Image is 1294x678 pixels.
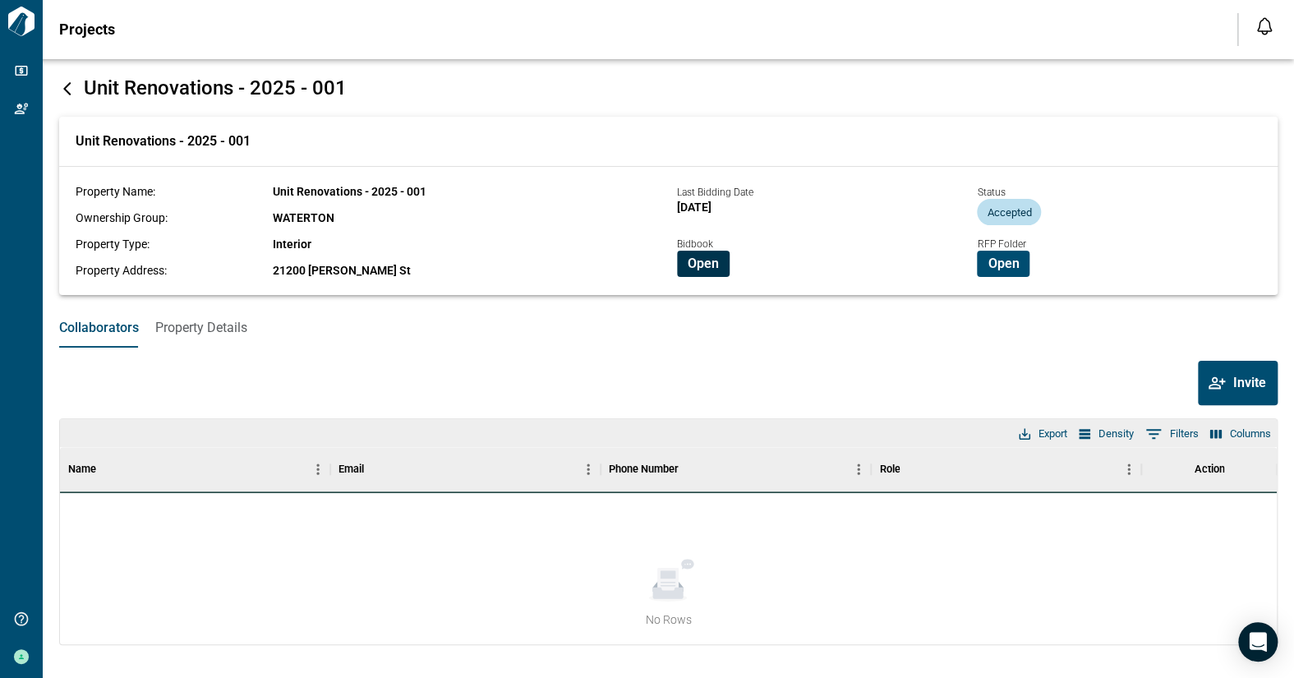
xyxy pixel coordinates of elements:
div: Phone Number [601,446,871,492]
button: Density [1075,423,1138,445]
button: Menu [846,457,871,482]
button: Export [1015,423,1071,445]
button: Open notification feed [1251,13,1278,39]
button: Open [677,251,730,277]
button: Select columns [1206,423,1275,445]
button: Menu [1117,457,1141,482]
button: Show filters [1141,421,1203,447]
div: Email [338,446,364,492]
div: Name [60,446,330,492]
span: Property Name: [76,185,155,198]
span: Unit Renovations - 2025 - 001 [76,133,251,150]
div: Action [1141,446,1277,492]
span: Property Details [155,320,247,336]
div: Action [1194,446,1224,492]
span: Property Type: [76,238,150,251]
div: Phone Number [609,446,679,492]
span: Collaborators [59,320,139,336]
button: Menu [306,457,330,482]
span: 21200 [PERSON_NAME] St [273,264,411,277]
span: Open [688,256,719,272]
span: WATERTON [273,211,334,224]
a: Open [677,255,730,270]
span: Interior [273,238,311,251]
button: Sort [364,458,387,481]
span: Bidbook [677,238,713,250]
span: Last Bidding Date [677,187,753,198]
div: Email [330,446,601,492]
div: Role [879,446,900,492]
a: Open [977,255,1029,270]
span: Open [988,256,1019,272]
div: Open Intercom Messenger [1238,622,1278,662]
span: Unit Renovations - 2025 - 001 [273,185,426,198]
button: Sort [96,458,119,481]
span: No Rows [645,611,691,628]
div: base tabs [43,308,1294,348]
span: RFP Folder [977,238,1025,250]
div: Role [871,446,1141,492]
button: Invite [1198,361,1278,405]
button: Open [977,251,1029,277]
span: [DATE] [677,201,711,214]
span: Accepted [977,206,1041,219]
span: Property Address: [76,264,167,277]
span: Status [977,187,1005,198]
span: Ownership Group: [76,211,168,224]
span: Projects [59,21,115,38]
button: Sort [679,458,702,481]
div: Name [68,446,96,492]
span: Invite [1233,375,1266,391]
span: Unit Renovations - 2025 - 001 [84,76,347,99]
button: Menu [576,457,601,482]
button: Sort [900,458,923,481]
